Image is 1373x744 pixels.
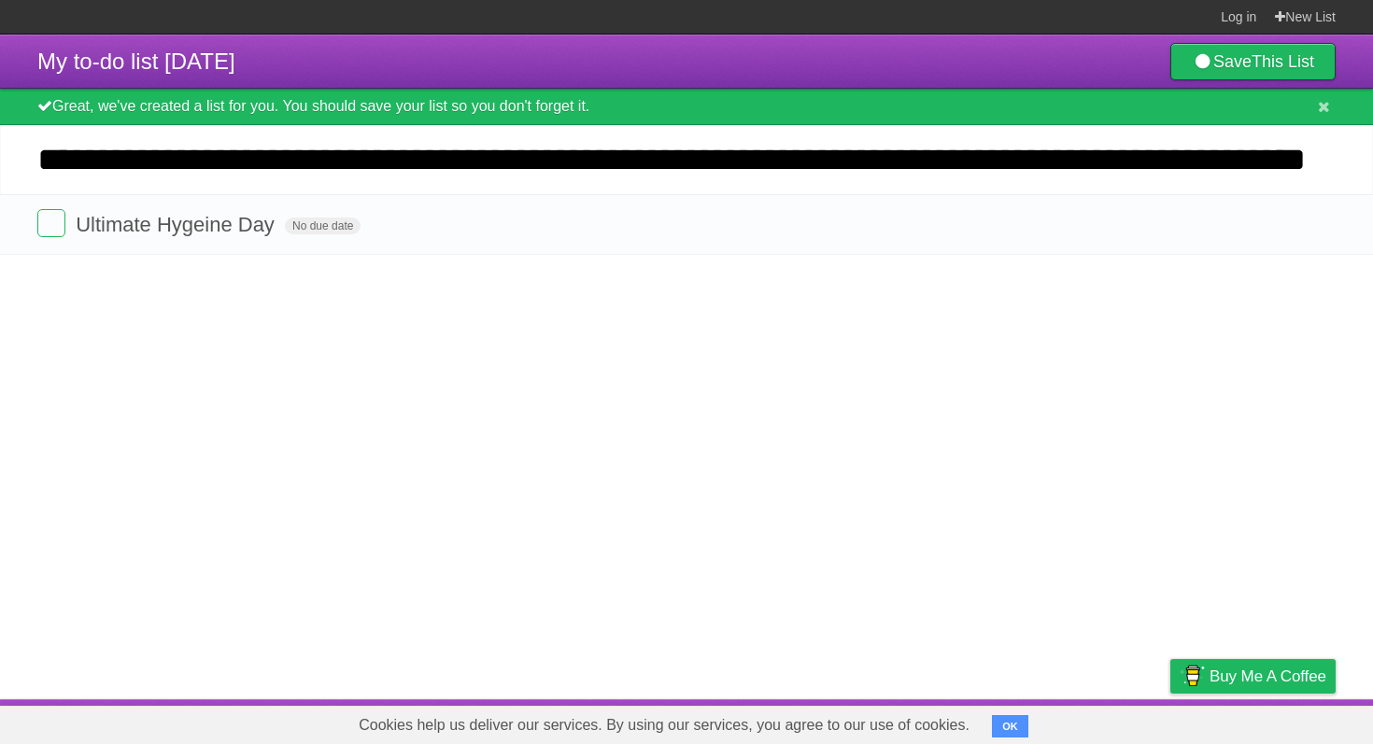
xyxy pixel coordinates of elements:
span: My to-do list [DATE] [37,49,235,74]
a: Buy me a coffee [1170,659,1336,694]
b: This List [1252,52,1314,71]
a: About [922,704,961,739]
img: Buy me a coffee [1180,660,1205,692]
span: Ultimate Hygeine Day [76,213,279,236]
a: Suggest a feature [1218,704,1336,739]
a: SaveThis List [1170,43,1336,80]
span: Cookies help us deliver our services. By using our services, you agree to our use of cookies. [340,707,988,744]
a: Terms [1083,704,1124,739]
label: Done [37,209,65,237]
a: Developers [984,704,1059,739]
button: OK [992,715,1028,737]
span: Buy me a coffee [1210,660,1326,693]
a: Privacy [1146,704,1195,739]
span: No due date [285,218,361,234]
